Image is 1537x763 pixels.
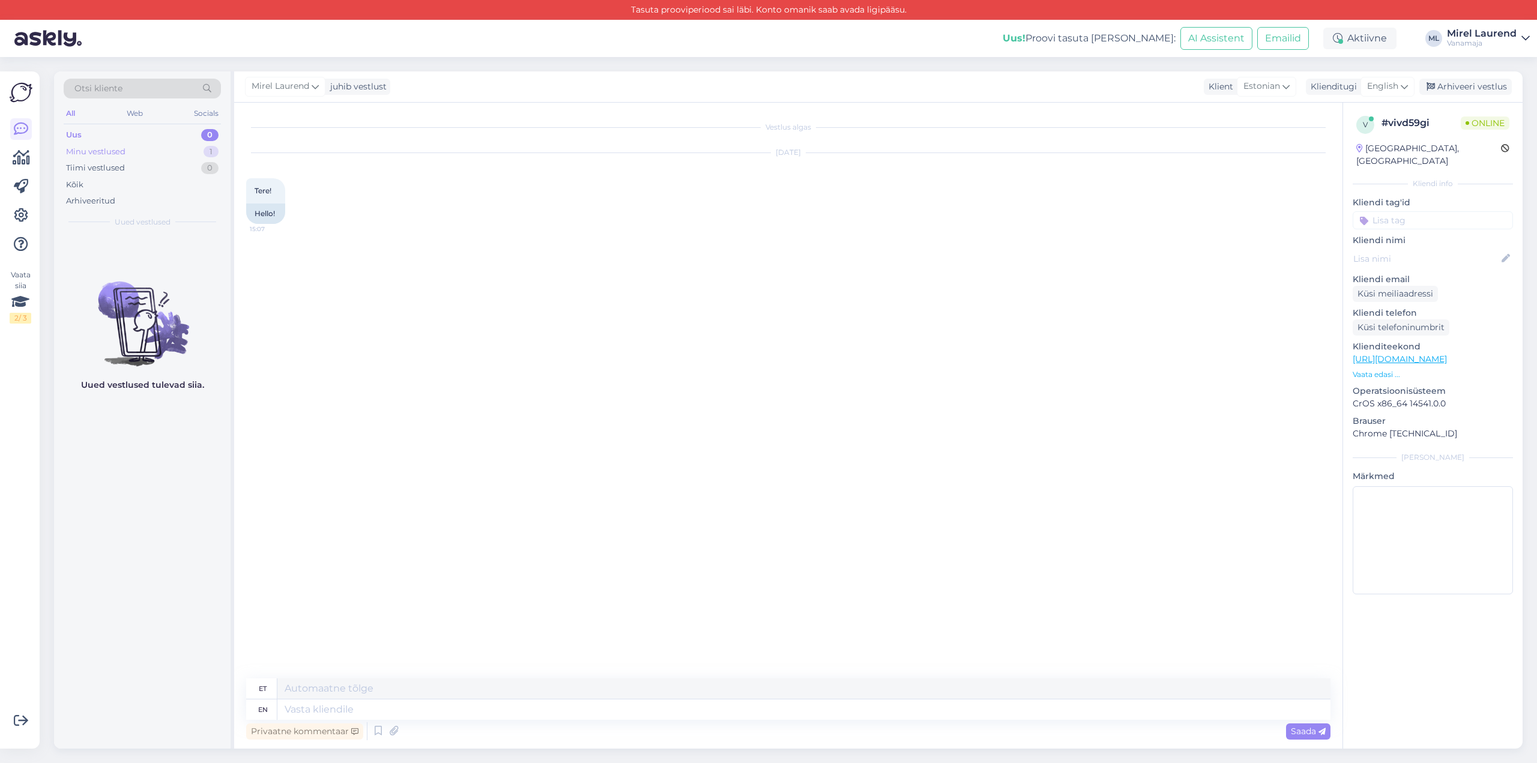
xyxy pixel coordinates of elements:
img: Askly Logo [10,81,32,104]
div: Hello! [246,204,285,224]
div: Klienditugi [1306,80,1357,93]
button: Emailid [1257,27,1309,50]
div: et [259,678,267,699]
input: Lisa nimi [1353,252,1499,265]
a: [URL][DOMAIN_NAME] [1353,354,1447,364]
div: en [258,699,268,720]
div: 0 [201,162,219,174]
p: Vaata edasi ... [1353,369,1513,380]
div: Privaatne kommentaar [246,723,363,740]
p: CrOS x86_64 14541.0.0 [1353,397,1513,410]
div: Klient [1204,80,1233,93]
div: Proovi tasuta [PERSON_NAME]: [1003,31,1176,46]
p: Operatsioonisüsteem [1353,385,1513,397]
p: Märkmed [1353,470,1513,483]
div: Arhiveeri vestlus [1419,79,1512,95]
div: Vestlus algas [246,122,1330,133]
div: All [64,106,77,121]
div: Küsi meiliaadressi [1353,286,1438,302]
span: v [1363,120,1368,129]
div: Kõik [66,179,83,191]
div: 0 [201,129,219,141]
div: Aktiivne [1323,28,1397,49]
p: Uued vestlused tulevad siia. [81,379,204,391]
div: [DATE] [246,147,1330,158]
a: Mirel LaurendVanamaja [1447,29,1530,48]
div: Vaata siia [10,270,31,324]
button: AI Assistent [1180,27,1252,50]
p: Kliendi tag'id [1353,196,1513,209]
div: Tiimi vestlused [66,162,125,174]
span: English [1367,80,1398,93]
div: [GEOGRAPHIC_DATA], [GEOGRAPHIC_DATA] [1356,142,1501,167]
span: Otsi kliente [74,82,122,95]
div: [PERSON_NAME] [1353,452,1513,463]
p: Klienditeekond [1353,340,1513,353]
p: Kliendi email [1353,273,1513,286]
p: Brauser [1353,415,1513,427]
input: Lisa tag [1353,211,1513,229]
div: # vivd59gi [1381,116,1461,130]
b: Uus! [1003,32,1025,44]
div: Uus [66,129,82,141]
p: Chrome [TECHNICAL_ID] [1353,427,1513,440]
span: Saada [1291,726,1326,737]
div: Küsi telefoninumbrit [1353,319,1449,336]
div: Web [124,106,145,121]
div: Mirel Laurend [1447,29,1517,38]
span: Online [1461,116,1509,130]
span: Estonian [1243,80,1280,93]
span: 15:07 [250,225,295,234]
div: 1 [204,146,219,158]
div: Vanamaja [1447,38,1517,48]
div: ML [1425,30,1442,47]
div: Minu vestlused [66,146,125,158]
span: Mirel Laurend [252,80,309,93]
span: Uued vestlused [115,217,171,228]
div: Socials [192,106,221,121]
img: No chats [54,260,231,368]
div: 2 / 3 [10,313,31,324]
div: juhib vestlust [325,80,387,93]
p: Kliendi telefon [1353,307,1513,319]
div: Kliendi info [1353,178,1513,189]
p: Kliendi nimi [1353,234,1513,247]
div: Arhiveeritud [66,195,115,207]
span: Tere! [255,186,271,195]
